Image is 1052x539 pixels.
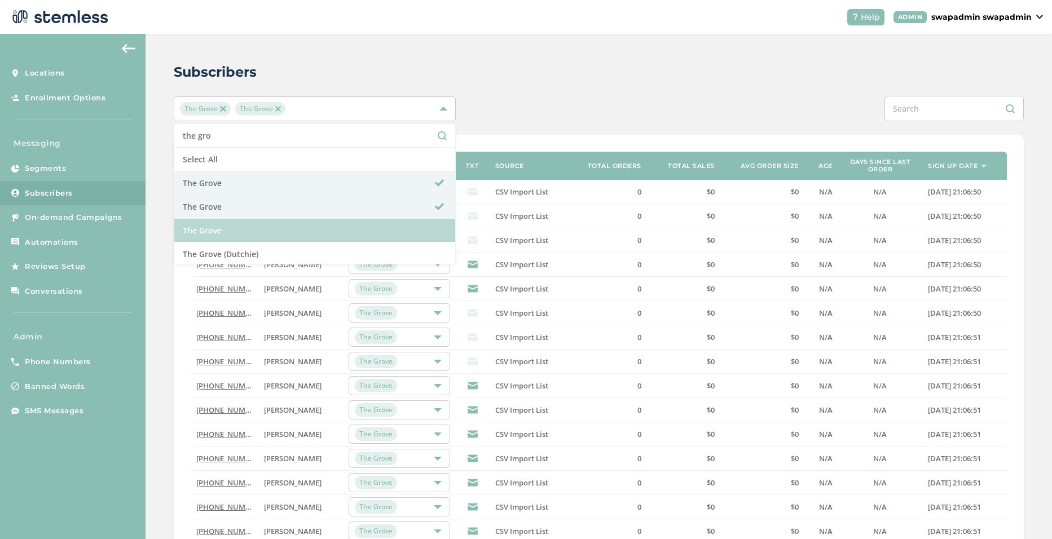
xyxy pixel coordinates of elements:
[852,14,859,20] img: icon-help-white-03924b79.svg
[25,237,78,248] span: Automations
[25,356,91,368] span: Phone Numbers
[25,381,85,392] span: Banned Words
[174,148,455,171] li: Select All
[25,92,105,104] span: Enrollment Options
[25,212,122,223] span: On-demand Campaigns
[25,163,66,174] span: Segments
[25,188,73,199] span: Subscribers
[931,11,1032,23] p: swapadmin swapadmin
[180,102,230,116] span: The Grove
[884,96,1024,121] input: Search
[174,171,455,195] li: The Grove
[220,106,226,112] img: icon-close-accent-8a337256.svg
[25,405,83,417] span: SMS Messages
[235,102,285,116] span: The Grove
[996,485,1052,539] iframe: Chat Widget
[25,286,83,297] span: Conversations
[861,11,880,23] span: Help
[174,62,257,82] h2: Subscribers
[174,219,455,242] li: The Grove
[174,242,455,266] li: The Grove (Dutchie)
[1036,15,1043,19] img: icon_down-arrow-small-66adaf34.svg
[25,261,86,272] span: Reviews Setup
[122,44,135,53] img: icon-arrow-back-accent-c549486e.svg
[275,106,281,112] img: icon-close-accent-8a337256.svg
[174,195,455,219] li: The Grove
[893,11,927,23] div: ADMIN
[25,68,65,79] span: Locations
[183,130,447,142] input: Search
[9,6,108,28] img: logo-dark-0685b13c.svg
